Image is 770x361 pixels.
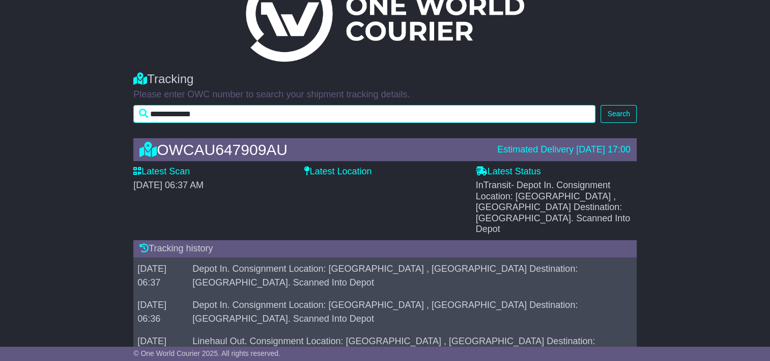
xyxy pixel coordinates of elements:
[133,180,204,190] span: [DATE] 06:37 AM
[133,166,190,177] label: Latest Scan
[133,89,637,100] p: Please enter OWC number to search your shipment tracking details.
[133,349,280,357] span: © One World Courier 2025. All rights reserved.
[188,294,629,330] td: Depot In. Consignment Location: [GEOGRAPHIC_DATA] , [GEOGRAPHIC_DATA] Destination: [GEOGRAPHIC_DA...
[134,141,492,158] div: OWCAU647909AU
[601,105,636,123] button: Search
[133,294,188,330] td: [DATE] 06:36
[188,257,629,294] td: Depot In. Consignment Location: [GEOGRAPHIC_DATA] , [GEOGRAPHIC_DATA] Destination: [GEOGRAPHIC_DA...
[133,72,637,87] div: Tracking
[476,166,541,177] label: Latest Status
[133,240,637,257] div: Tracking history
[476,180,630,234] span: InTransit
[133,257,188,294] td: [DATE] 06:37
[497,144,631,156] div: Estimated Delivery [DATE] 17:00
[304,166,372,177] label: Latest Location
[476,180,630,234] span: - Depot In. Consignment Location: [GEOGRAPHIC_DATA] , [GEOGRAPHIC_DATA] Destination: [GEOGRAPHIC_...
